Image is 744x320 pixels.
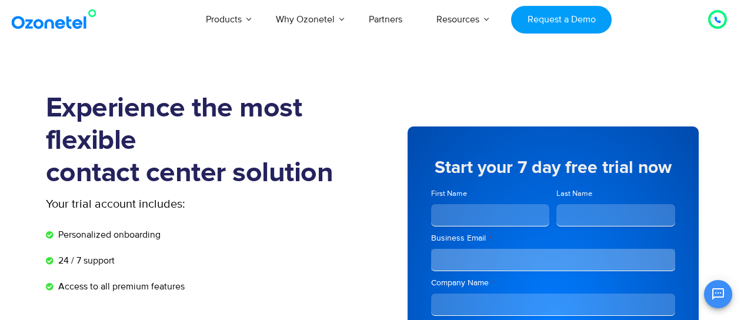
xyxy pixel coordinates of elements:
[431,159,675,176] h5: Start your 7 day free trial now
[55,254,115,268] span: 24 / 7 support
[55,228,161,242] span: Personalized onboarding
[704,280,732,308] button: Open chat
[431,232,675,244] label: Business Email
[46,92,372,189] h1: Experience the most flexible contact center solution
[431,188,550,199] label: First Name
[55,279,185,294] span: Access to all premium features
[511,6,612,34] a: Request a Demo
[46,195,284,213] p: Your trial account includes:
[431,277,675,289] label: Company Name
[556,188,675,199] label: Last Name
